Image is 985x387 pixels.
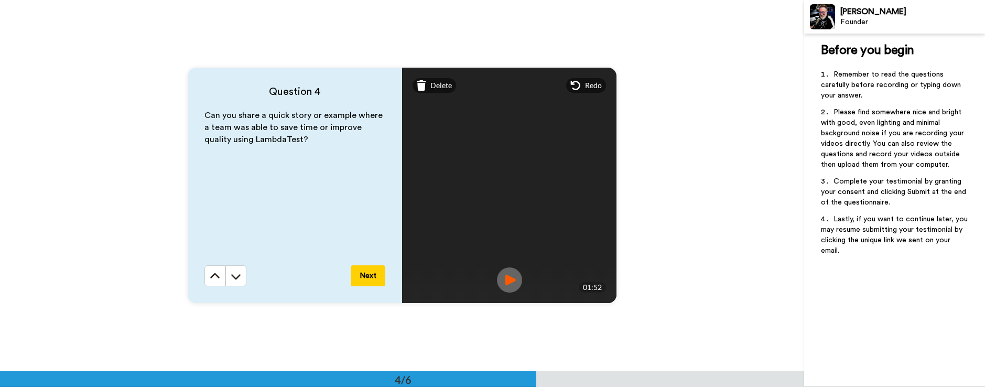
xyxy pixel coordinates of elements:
[810,4,835,29] img: Profile Image
[430,80,452,91] span: Delete
[821,178,968,206] span: Complete your testimonial by granting your consent and clicking Submit at the end of the question...
[821,44,914,57] span: Before you begin
[821,109,966,168] span: Please find somewhere nice and bright with good, even lighting and minimal background noise if yo...
[204,111,385,144] span: Can you share a quick story or example where a team was able to save time or improve quality usin...
[840,7,984,17] div: [PERSON_NAME]
[378,372,428,387] div: 4/6
[351,265,385,286] button: Next
[413,78,456,93] div: Delete
[585,80,602,91] span: Redo
[821,71,963,99] span: Remember to read the questions carefully before recording or typing down your answer.
[497,267,522,293] img: ic_record_play.svg
[579,282,606,293] div: 01:52
[566,78,606,93] div: Redo
[821,216,970,254] span: Lastly, if you want to continue later, you may resume submitting your testimonial by clicking the...
[204,84,385,99] h4: Question 4
[840,18,984,27] div: Founder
